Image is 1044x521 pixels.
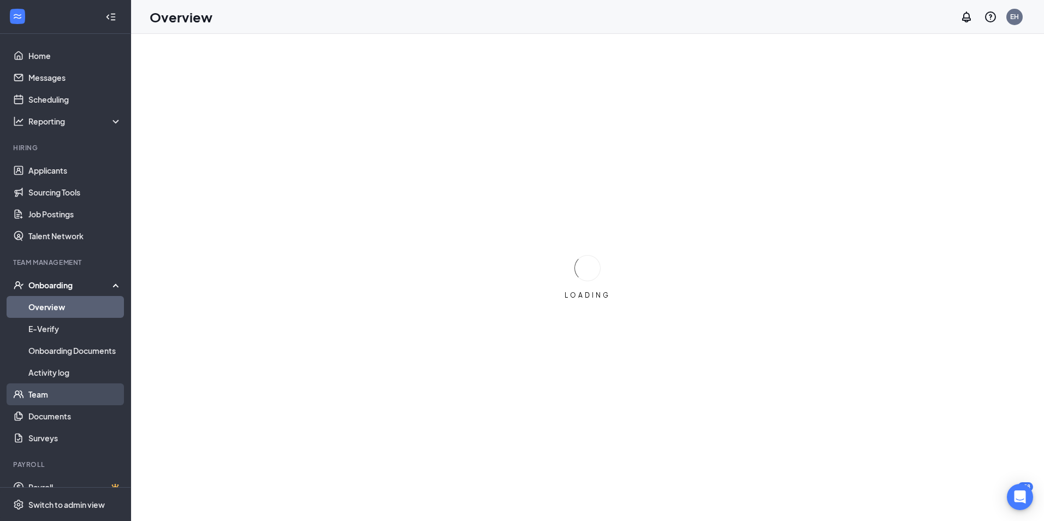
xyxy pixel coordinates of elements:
div: Reporting [28,116,122,127]
div: Open Intercom Messenger [1007,484,1033,510]
a: Surveys [28,427,122,449]
a: Home [28,45,122,67]
a: Overview [28,296,122,318]
div: Payroll [13,460,120,469]
a: PayrollCrown [28,476,122,498]
a: Scheduling [28,88,122,110]
svg: Settings [13,499,24,510]
a: E-Verify [28,318,122,340]
a: Applicants [28,159,122,181]
svg: WorkstreamLogo [12,11,23,22]
div: Hiring [13,143,120,152]
svg: Analysis [13,116,24,127]
h1: Overview [150,8,212,26]
a: Onboarding Documents [28,340,122,362]
a: Activity log [28,362,122,383]
div: EH [1010,12,1019,21]
a: Team [28,383,122,405]
div: Team Management [13,258,120,267]
div: Onboarding [28,280,112,291]
a: Messages [28,67,122,88]
svg: Collapse [105,11,116,22]
svg: Notifications [960,10,973,23]
svg: UserCheck [13,280,24,291]
a: Job Postings [28,203,122,225]
div: 358 [1018,482,1033,492]
div: Switch to admin view [28,499,105,510]
div: LOADING [560,291,615,300]
a: Sourcing Tools [28,181,122,203]
svg: QuestionInfo [984,10,997,23]
a: Documents [28,405,122,427]
a: Talent Network [28,225,122,247]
